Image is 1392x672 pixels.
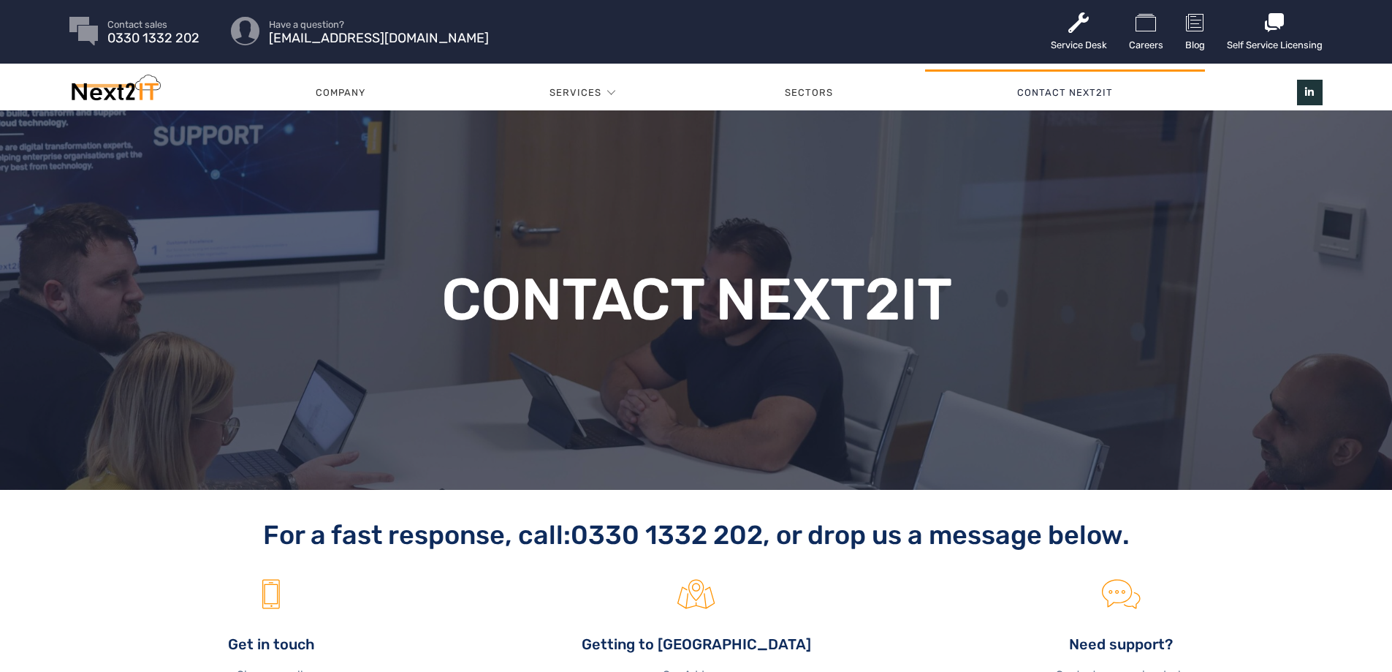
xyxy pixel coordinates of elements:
a: Contact Next2IT [925,71,1205,115]
h4: Need support? [919,635,1323,654]
a: Contact sales 0330 1332 202 [107,20,199,43]
h1: Contact Next2IT [383,271,1009,329]
h2: For a fast response, call: , or drop us a message below. [69,519,1323,551]
h4: Get in touch [69,635,473,654]
span: [EMAIL_ADDRESS][DOMAIN_NAME] [269,34,489,43]
img: Next2IT [69,75,161,107]
a: Services [549,71,601,115]
a: Sectors [693,71,926,115]
span: Have a question? [269,20,489,29]
h4: Getting to [GEOGRAPHIC_DATA] [495,635,898,654]
span: 0330 1332 202 [107,34,199,43]
a: 0330 1332 202 [571,519,763,551]
span: Contact sales [107,20,199,29]
a: Company [224,71,457,115]
a: Have a question? [EMAIL_ADDRESS][DOMAIN_NAME] [269,20,489,43]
